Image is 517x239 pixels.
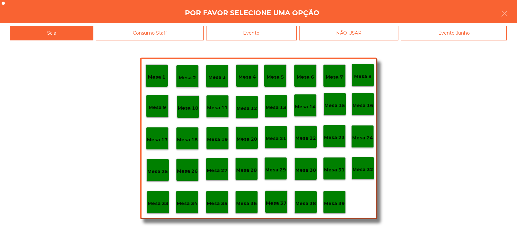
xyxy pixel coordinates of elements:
p: Mesa 14 [295,103,316,111]
p: Mesa 7 [326,73,343,81]
p: Mesa 32 [353,166,373,173]
p: Mesa 10 [178,104,198,112]
p: Mesa 24 [352,134,373,142]
p: Mesa 2 [179,74,196,81]
p: Mesa 25 [147,168,168,175]
p: Mesa 23 [324,134,345,141]
p: Mesa 6 [297,73,314,81]
p: Mesa 17 [147,136,168,144]
p: Mesa 9 [149,104,166,111]
p: Mesa 22 [295,135,316,142]
p: Mesa 5 [267,73,284,81]
p: Mesa 16 [353,102,373,109]
p: Mesa 27 [207,167,227,174]
p: Mesa 39 [324,200,345,207]
p: Mesa 1 [148,73,165,81]
p: Mesa 36 [236,200,257,207]
p: Mesa 18 [177,136,198,144]
p: Mesa 19 [207,136,228,143]
div: Sala [10,26,93,40]
h4: Por favor selecione uma opção [185,8,319,18]
p: Mesa 12 [237,105,257,112]
p: Mesa 8 [354,73,372,80]
div: Consumo Staff [96,26,204,40]
p: Mesa 13 [266,104,286,111]
p: Mesa 29 [265,166,286,174]
p: Mesa 4 [238,73,256,81]
p: Mesa 31 [324,166,345,174]
div: NÃO USAR [299,26,399,40]
p: Mesa 15 [324,102,345,109]
p: Mesa 34 [177,200,197,207]
p: Mesa 35 [207,200,227,207]
p: Mesa 20 [237,136,257,143]
p: Mesa 38 [295,200,316,207]
p: Mesa 11 [207,104,228,112]
div: Evento [206,26,297,40]
p: Mesa 21 [266,135,286,142]
p: Mesa 26 [177,168,198,175]
div: Evento Junho [401,26,507,40]
p: Mesa 30 [295,167,316,174]
p: Mesa 33 [148,200,168,207]
p: Mesa 3 [208,74,226,81]
p: Mesa 37 [266,200,287,207]
p: Mesa 28 [236,167,257,174]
